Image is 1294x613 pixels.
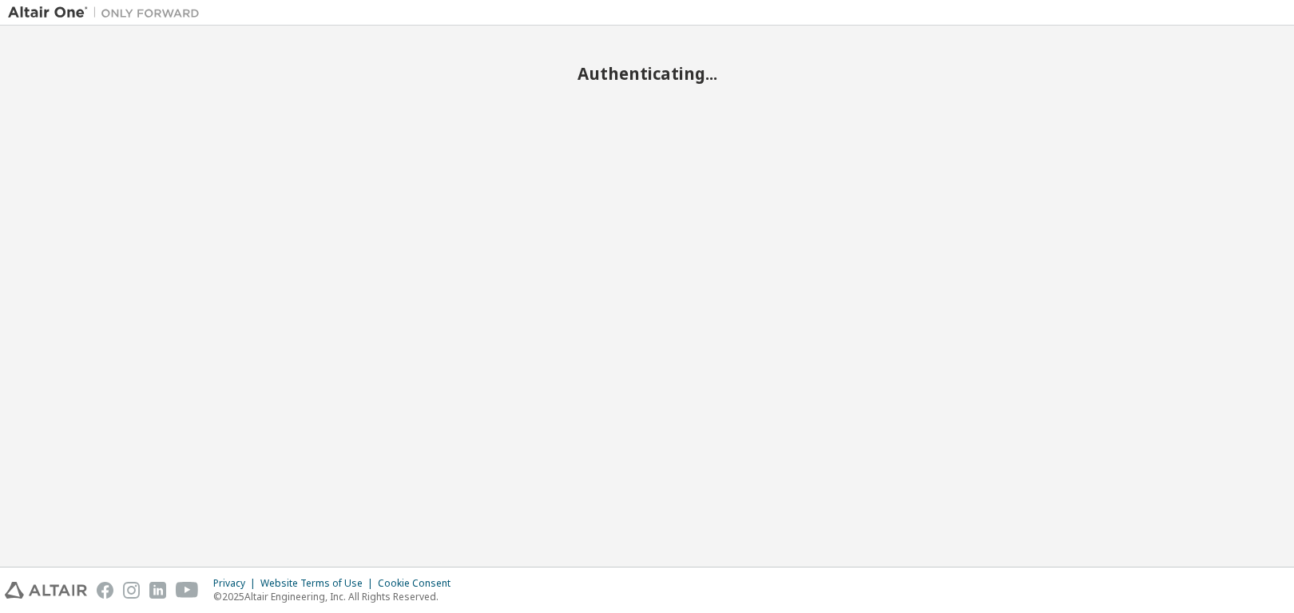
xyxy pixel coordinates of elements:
[8,63,1286,84] h2: Authenticating...
[260,577,378,590] div: Website Terms of Use
[378,577,460,590] div: Cookie Consent
[5,582,87,599] img: altair_logo.svg
[213,577,260,590] div: Privacy
[176,582,199,599] img: youtube.svg
[97,582,113,599] img: facebook.svg
[213,590,460,603] p: © 2025 Altair Engineering, Inc. All Rights Reserved.
[123,582,140,599] img: instagram.svg
[8,5,208,21] img: Altair One
[149,582,166,599] img: linkedin.svg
